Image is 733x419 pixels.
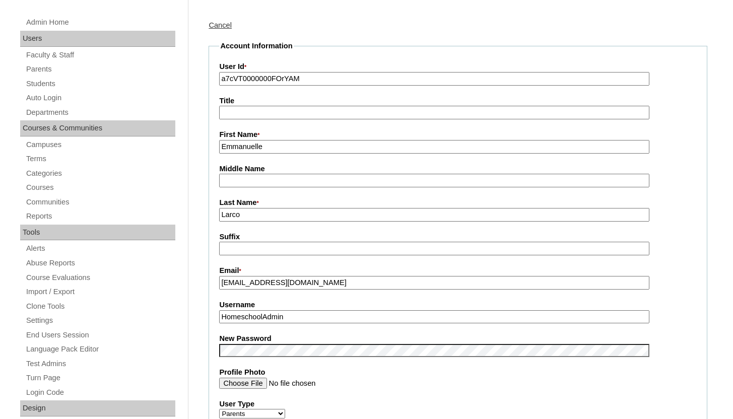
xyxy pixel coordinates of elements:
[25,106,175,119] a: Departments
[25,242,175,255] a: Alerts
[219,367,697,378] label: Profile Photo
[219,61,697,73] label: User Id
[25,16,175,29] a: Admin Home
[20,400,175,416] div: Design
[25,386,175,399] a: Login Code
[209,21,232,29] a: Cancel
[219,399,697,409] label: User Type
[219,333,697,344] label: New Password
[25,271,175,284] a: Course Evaluations
[20,225,175,241] div: Tools
[25,138,175,151] a: Campuses
[219,96,697,106] label: Title
[25,358,175,370] a: Test Admins
[25,286,175,298] a: Import / Export
[25,300,175,313] a: Clone Tools
[219,197,697,208] label: Last Name
[219,300,697,310] label: Username
[20,31,175,47] div: Users
[219,232,697,242] label: Suffix
[25,153,175,165] a: Terms
[219,129,697,141] label: First Name
[25,78,175,90] a: Students
[25,372,175,384] a: Turn Page
[25,257,175,269] a: Abuse Reports
[25,196,175,208] a: Communities
[25,49,175,61] a: Faculty & Staff
[219,41,293,51] legend: Account Information
[25,314,175,327] a: Settings
[25,167,175,180] a: Categories
[25,63,175,76] a: Parents
[25,343,175,356] a: Language Pack Editor
[25,181,175,194] a: Courses
[219,265,697,276] label: Email
[219,164,697,174] label: Middle Name
[25,92,175,104] a: Auto Login
[20,120,175,136] div: Courses & Communities
[25,210,175,223] a: Reports
[25,329,175,341] a: End Users Session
